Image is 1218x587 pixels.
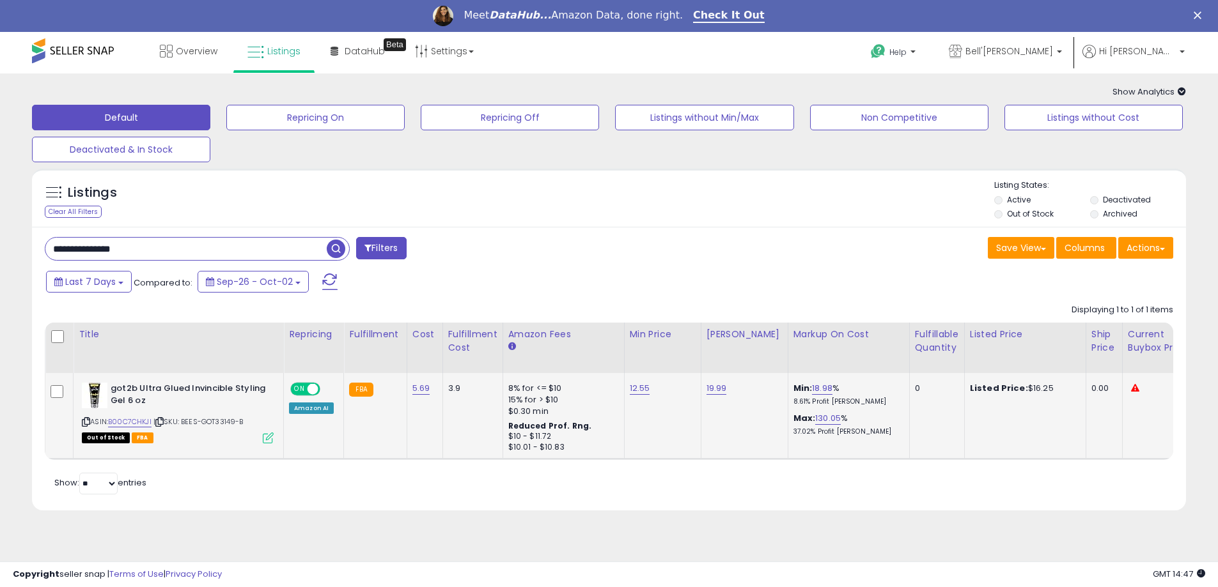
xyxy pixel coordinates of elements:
[1103,208,1137,219] label: Archived
[82,383,107,408] img: 41eyJ6bggcL._SL40_.jpg
[217,275,293,288] span: Sep-26 - Oct-02
[433,6,453,26] img: Profile image for Georgie
[464,9,683,22] div: Meet Amazon Data, done right.
[226,105,405,130] button: Repricing On
[915,383,955,394] div: 0
[412,382,430,395] a: 5.69
[1118,237,1173,259] button: Actions
[1072,304,1173,316] div: Displaying 1 to 1 of 1 items
[970,383,1076,394] div: $16.25
[1194,11,1206,19] div: Close
[82,383,274,442] div: ASIN:
[630,382,650,395] a: 12.55
[150,32,227,70] a: Overview
[1113,86,1186,98] span: Show Analytics
[45,206,102,218] div: Clear All Filters
[82,432,130,443] span: All listings that are currently out of stock and unavailable for purchase on Amazon
[356,237,406,259] button: Filters
[793,427,900,436] p: 37.02% Profit [PERSON_NAME]
[889,47,907,57] span: Help
[707,382,727,395] a: 19.99
[508,442,614,453] div: $10.01 - $10.83
[693,9,765,23] a: Check It Out
[321,32,394,70] a: DataHub
[788,323,909,373] th: The percentage added to the cost of goods (COGS) that forms the calculator for Min & Max prices.
[508,431,614,442] div: $10 - $11.72
[289,402,334,414] div: Amazon AI
[345,45,385,57] span: DataHub
[109,568,164,580] a: Terms of Use
[32,105,210,130] button: Default
[79,328,278,341] div: Title
[134,277,192,289] span: Compared to:
[965,45,1053,57] span: Bell'[PERSON_NAME]
[111,383,266,409] b: got2b Ultra Glued Invincible Styling Gel 6 oz
[970,328,1081,341] div: Listed Price
[793,397,900,406] p: 8.61% Profit [PERSON_NAME]
[65,275,116,288] span: Last 7 Days
[318,384,339,395] span: OFF
[915,328,959,354] div: Fulfillable Quantity
[448,383,493,394] div: 3.9
[793,412,816,424] b: Max:
[267,45,301,57] span: Listings
[1065,241,1105,254] span: Columns
[810,105,988,130] button: Non Competitive
[176,45,217,57] span: Overview
[1004,105,1183,130] button: Listings without Cost
[508,420,592,431] b: Reduced Prof. Rng.
[815,412,841,425] a: 130.05
[1103,194,1151,205] label: Deactivated
[793,328,904,341] div: Markup on Cost
[166,568,222,580] a: Privacy Policy
[793,382,813,394] b: Min:
[32,137,210,162] button: Deactivated & In Stock
[405,32,483,70] a: Settings
[238,32,310,70] a: Listings
[384,38,406,51] div: Tooltip anchor
[861,34,928,73] a: Help
[508,383,614,394] div: 8% for <= $10
[349,328,401,341] div: Fulfillment
[289,328,338,341] div: Repricing
[1007,208,1054,219] label: Out of Stock
[994,179,1186,192] p: Listing States:
[939,32,1072,73] a: Bell'[PERSON_NAME]
[13,568,222,581] div: seller snap | |
[292,384,308,395] span: ON
[1091,328,1117,354] div: Ship Price
[132,432,153,443] span: FBA
[153,416,244,427] span: | SKU: BEES-GOT33149-B
[508,406,614,417] div: $0.30 min
[615,105,793,130] button: Listings without Min/Max
[508,328,619,341] div: Amazon Fees
[630,328,696,341] div: Min Price
[108,416,152,427] a: B00C7CHKJI
[508,394,614,406] div: 15% for > $10
[793,413,900,436] div: %
[970,382,1028,394] b: Listed Price:
[1082,45,1185,73] a: Hi [PERSON_NAME]
[988,237,1054,259] button: Save View
[707,328,783,341] div: [PERSON_NAME]
[870,43,886,59] i: Get Help
[1099,45,1176,57] span: Hi [PERSON_NAME]
[1091,383,1113,394] div: 0.00
[54,476,146,489] span: Show: entries
[1056,237,1116,259] button: Columns
[1128,328,1194,354] div: Current Buybox Price
[349,383,373,397] small: FBA
[793,383,900,406] div: %
[489,9,551,21] i: DataHub...
[198,271,309,293] button: Sep-26 - Oct-02
[421,105,599,130] button: Repricing Off
[508,341,516,353] small: Amazon Fees.
[448,328,497,354] div: Fulfillment Cost
[68,184,117,202] h5: Listings
[1153,568,1205,580] span: 2025-10-10 14:47 GMT
[412,328,437,341] div: Cost
[812,382,832,395] a: 18.98
[1007,194,1031,205] label: Active
[46,271,132,293] button: Last 7 Days
[13,568,59,580] strong: Copyright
